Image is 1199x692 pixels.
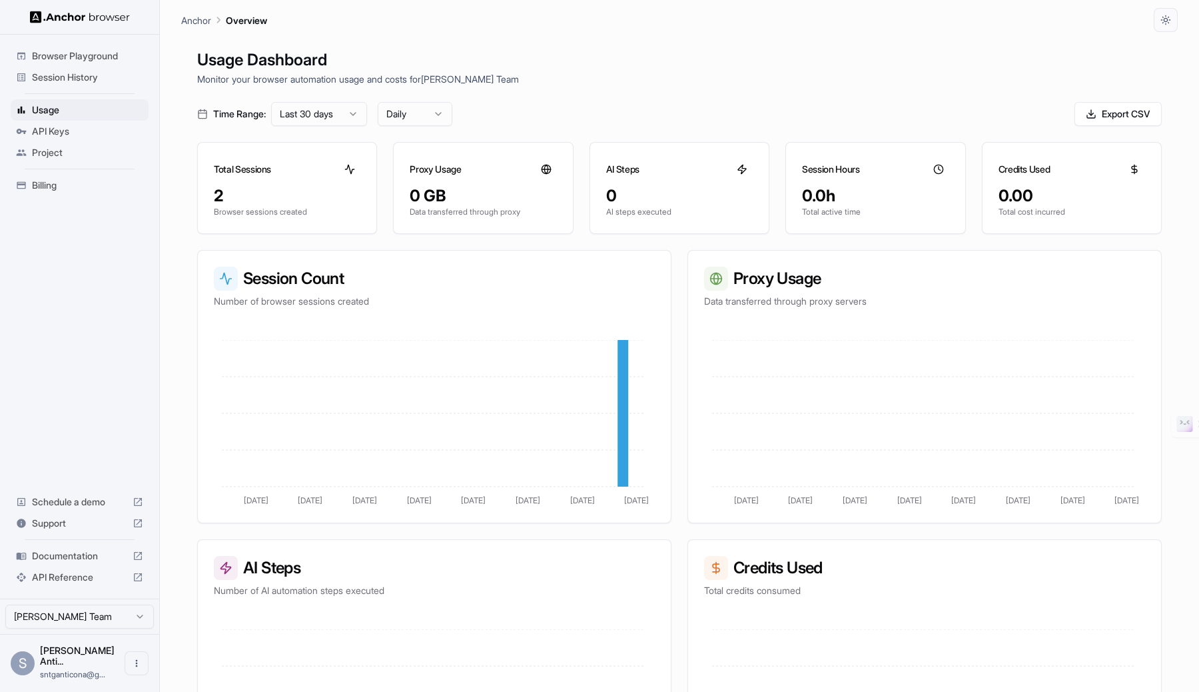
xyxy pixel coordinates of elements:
[606,185,753,207] div: 0
[11,651,35,675] div: S
[40,669,105,679] span: sntganticona@gmail.com
[11,45,149,67] div: Browser Playground
[407,495,432,505] tspan: [DATE]
[11,67,149,88] div: Session History
[704,556,1145,580] h3: Credits Used
[214,185,360,207] div: 2
[214,267,655,291] h3: Session Count
[843,495,867,505] tspan: [DATE]
[11,142,149,163] div: Project
[1114,495,1139,505] tspan: [DATE]
[11,99,149,121] div: Usage
[32,49,143,63] span: Browser Playground
[214,584,655,597] p: Number of AI automation steps executed
[197,72,1162,86] p: Monitor your browser automation usage and costs for [PERSON_NAME] Team
[897,495,922,505] tspan: [DATE]
[32,103,143,117] span: Usage
[30,11,130,23] img: Anchor Logo
[461,495,486,505] tspan: [DATE]
[11,567,149,588] div: API Reference
[999,185,1145,207] div: 0.00
[214,295,655,308] p: Number of browser sessions created
[410,185,556,207] div: 0 GB
[181,13,267,27] nav: breadcrumb
[951,495,976,505] tspan: [DATE]
[704,295,1145,308] p: Data transferred through proxy servers
[704,267,1145,291] h3: Proxy Usage
[1006,495,1030,505] tspan: [DATE]
[244,495,268,505] tspan: [DATE]
[516,495,540,505] tspan: [DATE]
[214,207,360,217] p: Browser sessions created
[788,495,813,505] tspan: [DATE]
[802,185,949,207] div: 0.0h
[624,495,649,505] tspan: [DATE]
[125,651,149,675] button: Open menu
[32,517,127,530] span: Support
[32,549,127,563] span: Documentation
[197,48,1162,72] h1: Usage Dashboard
[11,175,149,196] div: Billing
[570,495,595,505] tspan: [DATE]
[181,13,211,27] p: Anchor
[32,571,127,584] span: API Reference
[32,146,143,159] span: Project
[214,163,271,176] h3: Total Sessions
[1060,495,1085,505] tspan: [DATE]
[298,495,322,505] tspan: [DATE]
[352,495,377,505] tspan: [DATE]
[1074,102,1162,126] button: Export CSV
[606,207,753,217] p: AI steps executed
[11,121,149,142] div: API Keys
[802,163,859,176] h3: Session Hours
[802,207,949,217] p: Total active time
[226,13,267,27] p: Overview
[213,107,266,121] span: Time Range:
[734,495,759,505] tspan: [DATE]
[999,163,1050,176] h3: Credits Used
[32,179,143,192] span: Billing
[11,491,149,513] div: Schedule a demo
[40,645,115,667] span: Santiago Anticona
[999,207,1145,217] p: Total cost incurred
[11,513,149,534] div: Support
[11,545,149,567] div: Documentation
[32,495,127,509] span: Schedule a demo
[704,584,1145,597] p: Total credits consumed
[410,207,556,217] p: Data transferred through proxy
[32,71,143,84] span: Session History
[32,125,143,138] span: API Keys
[410,163,461,176] h3: Proxy Usage
[606,163,639,176] h3: AI Steps
[214,556,655,580] h3: AI Steps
